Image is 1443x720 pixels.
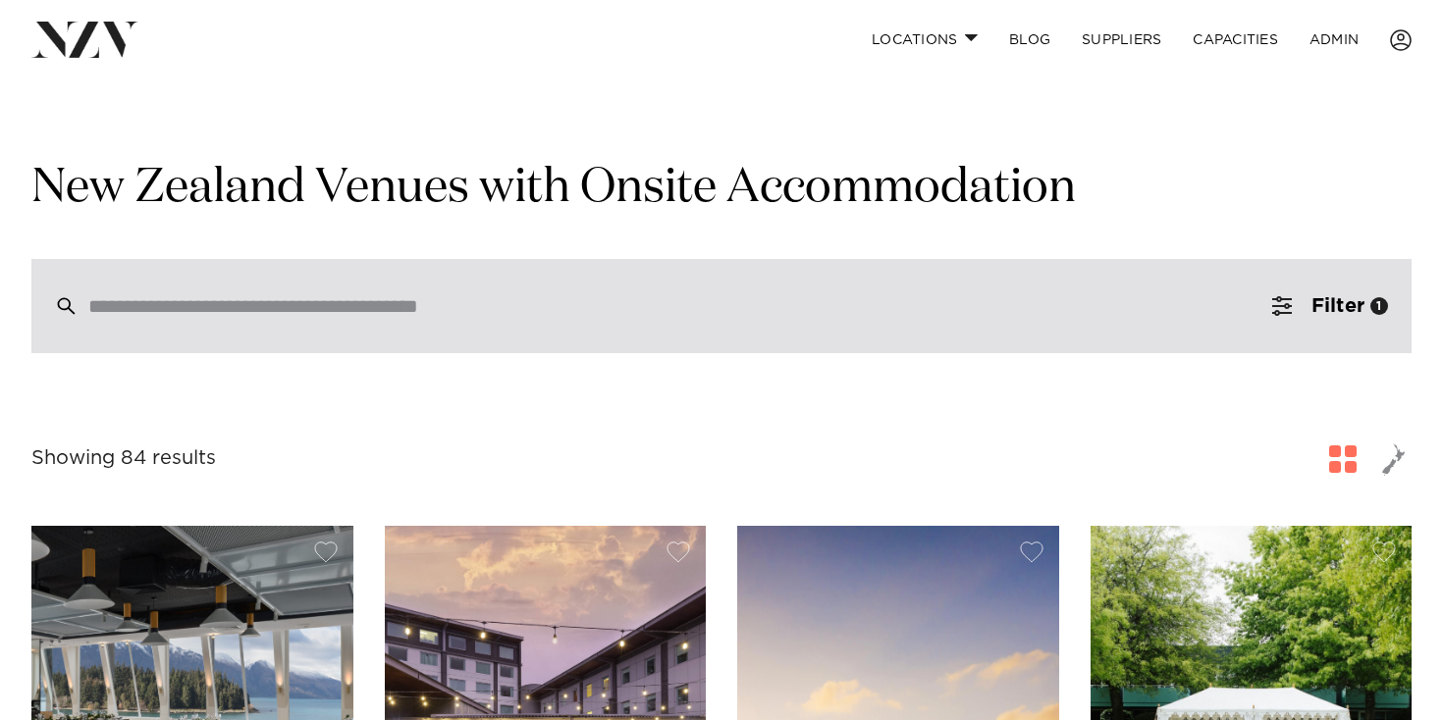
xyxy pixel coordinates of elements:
button: Filter1 [1249,259,1412,353]
div: Showing 84 results [31,443,216,474]
a: BLOG [993,19,1066,61]
a: SUPPLIERS [1066,19,1177,61]
span: Filter [1311,296,1364,316]
h1: New Zealand Venues with Onsite Accommodation [31,158,1412,220]
a: Locations [856,19,993,61]
a: ADMIN [1294,19,1374,61]
div: 1 [1370,297,1388,315]
img: nzv-logo.png [31,22,138,57]
a: Capacities [1177,19,1294,61]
